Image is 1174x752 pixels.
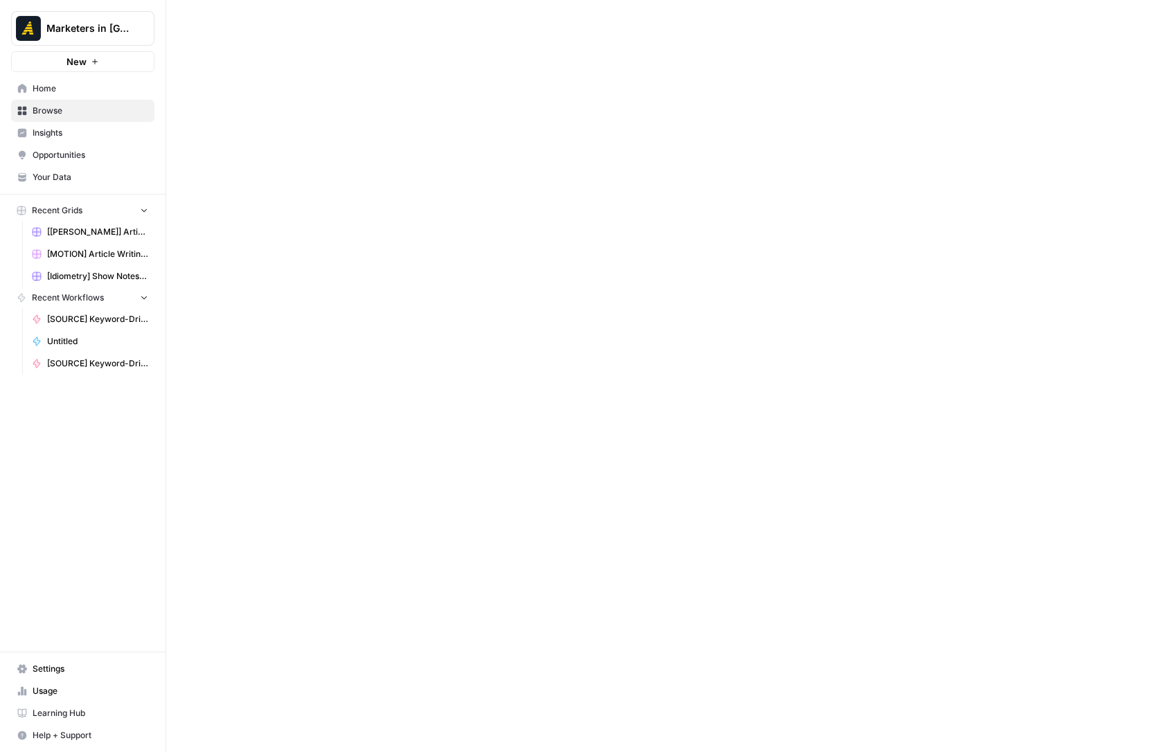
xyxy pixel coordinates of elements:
button: New [11,51,154,72]
span: [SOURCE] Keyword-Driven Article: 1st Draft Writing [47,357,148,370]
a: Insights [11,122,154,144]
button: Workspace: Marketers in Demand [11,11,154,46]
a: Home [11,78,154,100]
a: [[PERSON_NAME]] Article Writing - Keyword-Driven Articles Grid [26,221,154,243]
span: Help + Support [33,729,148,742]
span: Usage [33,685,148,697]
span: [[PERSON_NAME]] Article Writing - Keyword-Driven Articles Grid [47,226,148,238]
span: Opportunities [33,149,148,161]
span: Marketers in [GEOGRAPHIC_DATA] [46,21,130,35]
a: [Idiometry] Show Notes Grid [26,265,154,287]
span: [SOURCE] Keyword-Driven Article: Outline Generation [47,313,148,325]
a: Usage [11,680,154,702]
a: [SOURCE] Keyword-Driven Article: Outline Generation [26,308,154,330]
a: Browse [11,100,154,122]
span: Recent Grids [32,204,82,217]
a: [SOURCE] Keyword-Driven Article: 1st Draft Writing [26,352,154,375]
button: Recent Workflows [11,287,154,308]
a: [MOTION] Article Writing - Keyword-Driven Article + Source Grid [26,243,154,265]
span: New [66,55,87,69]
span: Untitled [47,335,148,348]
a: Your Data [11,166,154,188]
span: Browse [33,105,148,117]
a: Learning Hub [11,702,154,724]
a: Opportunities [11,144,154,166]
img: Marketers in Demand Logo [16,16,41,41]
span: Home [33,82,148,95]
button: Recent Grids [11,200,154,221]
span: Recent Workflows [32,292,104,304]
button: Help + Support [11,724,154,746]
span: [Idiometry] Show Notes Grid [47,270,148,283]
span: Your Data [33,171,148,183]
span: Settings [33,663,148,675]
a: Settings [11,658,154,680]
span: Insights [33,127,148,139]
span: [MOTION] Article Writing - Keyword-Driven Article + Source Grid [47,248,148,260]
span: Learning Hub [33,707,148,719]
a: Untitled [26,330,154,352]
